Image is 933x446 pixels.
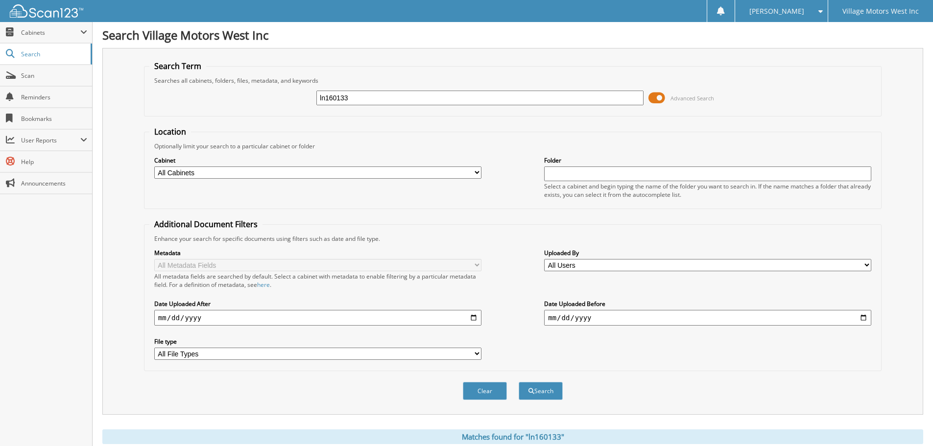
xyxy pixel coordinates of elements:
[21,158,87,166] span: Help
[544,182,871,199] div: Select a cabinet and begin typing the name of the folder you want to search in. If the name match...
[149,61,206,71] legend: Search Term
[154,272,481,289] div: All metadata fields are searched by default. Select a cabinet with metadata to enable filtering b...
[21,93,87,101] span: Reminders
[21,71,87,80] span: Scan
[670,94,714,102] span: Advanced Search
[154,337,481,346] label: File type
[544,310,871,326] input: end
[21,28,80,37] span: Cabinets
[154,300,481,308] label: Date Uploaded After
[257,281,270,289] a: here
[519,382,563,400] button: Search
[149,219,263,230] legend: Additional Document Filters
[10,4,83,18] img: scan123-logo-white.svg
[102,27,923,43] h1: Search Village Motors West Inc
[884,399,933,446] iframe: Chat Widget
[149,76,876,85] div: Searches all cabinets, folders, files, metadata, and keywords
[21,179,87,188] span: Announcements
[544,249,871,257] label: Uploaded By
[842,8,919,14] span: Village Motors West Inc
[463,382,507,400] button: Clear
[21,136,80,144] span: User Reports
[149,126,191,137] legend: Location
[154,310,481,326] input: start
[749,8,804,14] span: [PERSON_NAME]
[102,429,923,444] div: Matches found for "ln160133"
[149,142,876,150] div: Optionally limit your search to a particular cabinet or folder
[544,300,871,308] label: Date Uploaded Before
[149,235,876,243] div: Enhance your search for specific documents using filters such as date and file type.
[21,50,86,58] span: Search
[154,156,481,164] label: Cabinet
[544,156,871,164] label: Folder
[21,115,87,123] span: Bookmarks
[154,249,481,257] label: Metadata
